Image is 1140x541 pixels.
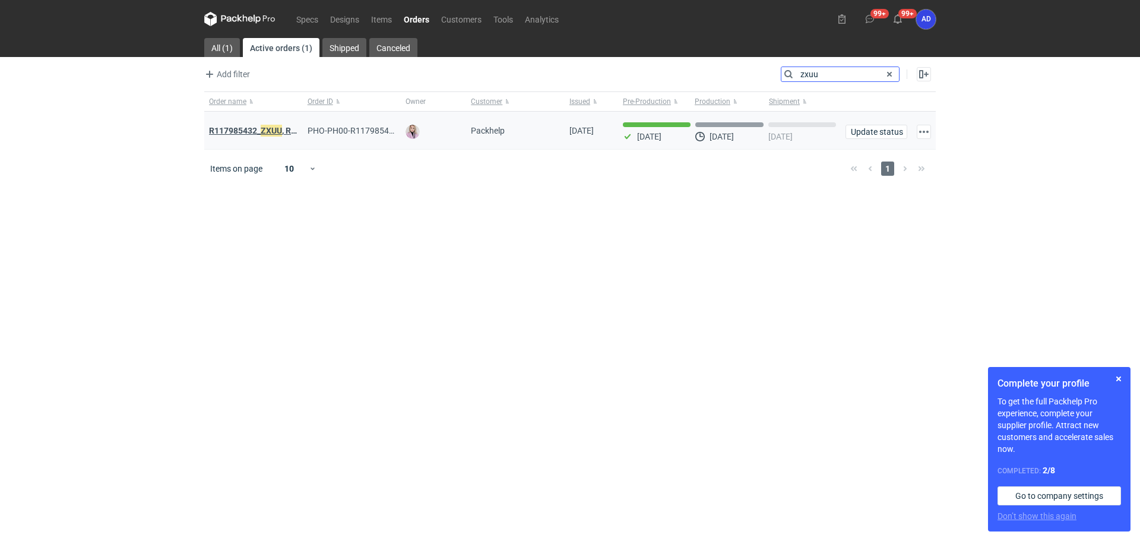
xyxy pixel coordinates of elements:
span: Update status [851,128,902,136]
button: 99+ [860,10,879,29]
button: AD [916,10,936,29]
a: Items [365,12,398,26]
span: Shipment [769,97,800,106]
button: Order name [204,92,303,111]
p: [DATE] [637,132,661,141]
button: Shipment [767,92,841,111]
h1: Complete your profile [997,377,1121,391]
span: Packhelp [471,126,505,135]
span: PHO-PH00-R117985432_ZXUU,-RNMV,-VLQR [308,124,475,137]
button: Production [692,92,767,111]
strong: 2 / 8 [1043,466,1055,475]
span: Pre-Production [623,97,671,106]
a: All (1) [204,38,240,57]
button: Pre-Production [618,92,692,111]
button: Update status [845,125,907,139]
input: Search [781,67,899,81]
a: Canceled [369,38,417,57]
button: 99+ [888,10,907,29]
span: Production [695,97,730,106]
button: Don’t show this again [997,510,1076,522]
a: Analytics [519,12,565,26]
a: Specs [290,12,324,26]
span: Issued [569,97,590,106]
img: Klaudia Wiśniewska [406,125,420,139]
em: ZXUU [261,124,282,137]
button: Issued [565,92,618,111]
button: Add filter [202,67,251,81]
a: Customers [435,12,487,26]
svg: Packhelp Pro [204,12,275,26]
span: Add filter [202,67,250,81]
a: Tools [487,12,519,26]
span: Items on page [210,163,262,175]
span: Owner [406,97,426,106]
div: Completed: [997,464,1121,477]
a: Designs [324,12,365,26]
span: Customer [471,97,502,106]
p: [DATE] [768,132,793,141]
a: Orders [398,12,435,26]
a: Active orders (1) [243,38,319,57]
p: To get the full Packhelp Pro experience, complete your supplier profile. Attract new customers an... [997,396,1121,455]
span: 1 [881,162,894,176]
span: 05/09/2025 [569,126,594,135]
button: Order ID [303,92,401,111]
p: [DATE] [710,132,734,141]
span: Order ID [308,97,333,106]
button: Customer [466,92,565,111]
a: Go to company settings [997,486,1121,505]
div: Anita Dolczewska [916,10,936,29]
div: 10 [270,160,309,177]
button: Skip for now [1111,372,1126,386]
button: Actions [917,125,931,139]
a: R117985432_ZXUU, RNMV, VLQR [209,124,334,137]
span: Order name [209,97,246,106]
a: Shipped [322,38,366,57]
